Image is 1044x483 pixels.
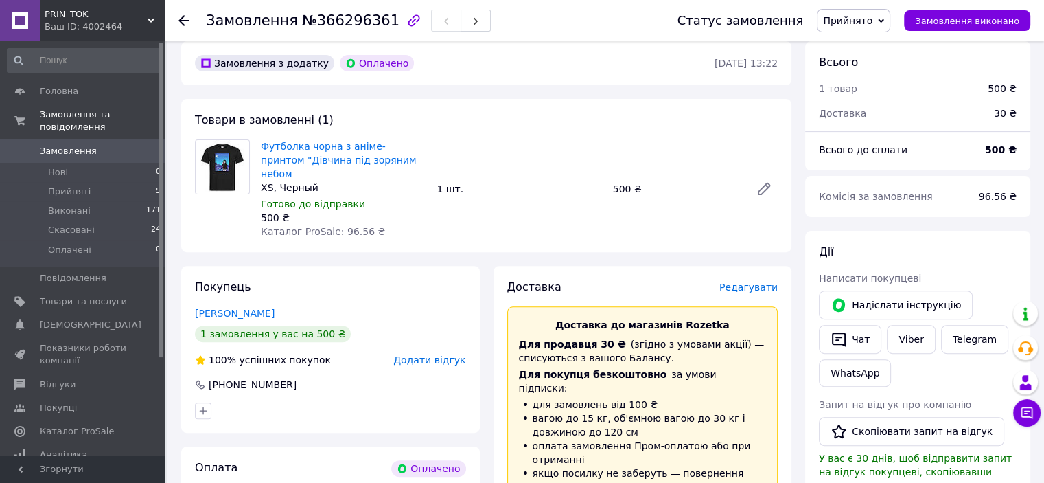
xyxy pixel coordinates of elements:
li: вагою до 15 кг, об'ємною вагою до 30 кг і довжиною до 120 см [519,412,767,439]
div: 500 ₴ [988,82,1017,96]
span: Покупці [40,402,77,414]
span: 0 [156,244,161,256]
span: Відгуки [40,379,76,391]
span: [DEMOGRAPHIC_DATA] [40,319,141,331]
div: 30 ₴ [986,98,1025,128]
div: 500 ₴ [261,211,426,225]
span: Каталог ProSale [40,425,114,438]
a: Telegram [941,325,1008,354]
span: 0 [156,166,161,179]
span: Прийняті [48,186,91,198]
div: 500 ₴ [607,179,745,199]
span: Покупець [195,280,251,293]
div: Статус замовлення [677,14,804,27]
div: [PHONE_NUMBER] [207,378,298,392]
a: [PERSON_NAME] [195,308,275,319]
span: Каталог ProSale: 96.56 ₴ [261,226,385,237]
span: №366296361 [302,12,399,29]
div: Ваш ID: 4002464 [45,21,165,33]
a: Viber [887,325,935,354]
span: Замовлення та повідомлення [40,109,165,133]
div: Замовлення з додатку [195,55,334,71]
span: Оплата [195,461,237,474]
li: оплата замовлення Пром-оплатою або при отриманні [519,439,767,467]
span: Доставка [819,108,866,119]
a: Футболка чорна з аніме-принтом "Дівчина під зоряним небом [261,141,416,179]
span: Доставка [507,280,561,293]
a: Редагувати [750,175,778,203]
div: Оплачено [340,55,414,71]
span: Редагувати [719,282,778,293]
span: Виконані [48,205,91,217]
span: Дії [819,245,833,258]
span: Доставка до магазинів Rozetka [555,319,730,330]
button: Надіслати інструкцію [819,291,973,319]
span: Для покупця безкоштовно [519,369,667,380]
span: Запит на відгук про компанію [819,399,971,410]
span: Написати покупцеві [819,273,921,284]
span: Всього [819,56,858,69]
div: XS, Черный [261,181,426,194]
span: Повідомлення [40,272,106,284]
span: 5 [156,186,161,198]
span: 171 [146,205,161,217]
img: Футболка чорна з аніме-принтом "Дівчина під зоряним небом [200,140,244,194]
span: Для продавця 30 ₴ [519,339,626,350]
span: Товари в замовленні (1) [195,113,334,126]
span: Оплачені [48,244,91,256]
span: 96.56 ₴ [979,191,1017,202]
li: для замовлень від 100 ₴ [519,398,767,412]
span: 1 товар [819,83,857,94]
button: Чат [819,325,881,354]
span: Показники роботи компанії [40,342,127,367]
div: за умови підписки: [519,368,767,395]
button: Замовлення виконано [904,10,1030,31]
span: PRIN_TOK [45,8,148,21]
span: Головна [40,85,78,98]
button: Чат з покупцем [1013,399,1041,427]
a: WhatsApp [819,359,891,387]
span: Замовлення [206,12,298,29]
div: успішних покупок [195,353,331,367]
span: Замовлення [40,145,97,157]
span: 100% [209,355,236,366]
span: Товари та послуги [40,295,127,308]
span: Всього до сплати [819,144,907,155]
div: Повернутися назад [178,14,189,27]
span: Нові [48,166,68,179]
button: Скопіювати запит на відгук [819,417,1004,446]
input: Пошук [7,48,162,73]
span: Комісія за замовлення [819,191,933,202]
b: 500 ₴ [985,144,1017,155]
span: Додати відгук [393,355,465,366]
span: Прийнято [823,15,872,26]
span: Аналітика [40,449,87,461]
span: 24 [151,224,161,236]
span: Замовлення виконано [915,16,1019,26]
span: Готово до відправки [261,199,365,210]
div: 1 замовлення у вас на 500 ₴ [195,326,351,342]
time: [DATE] 13:22 [715,58,778,69]
span: Скасовані [48,224,95,236]
div: 1 шт. [431,179,607,199]
div: (згідно з умовами акції) — списуються з вашого Балансу. [519,337,767,365]
div: Оплачено [391,460,465,477]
